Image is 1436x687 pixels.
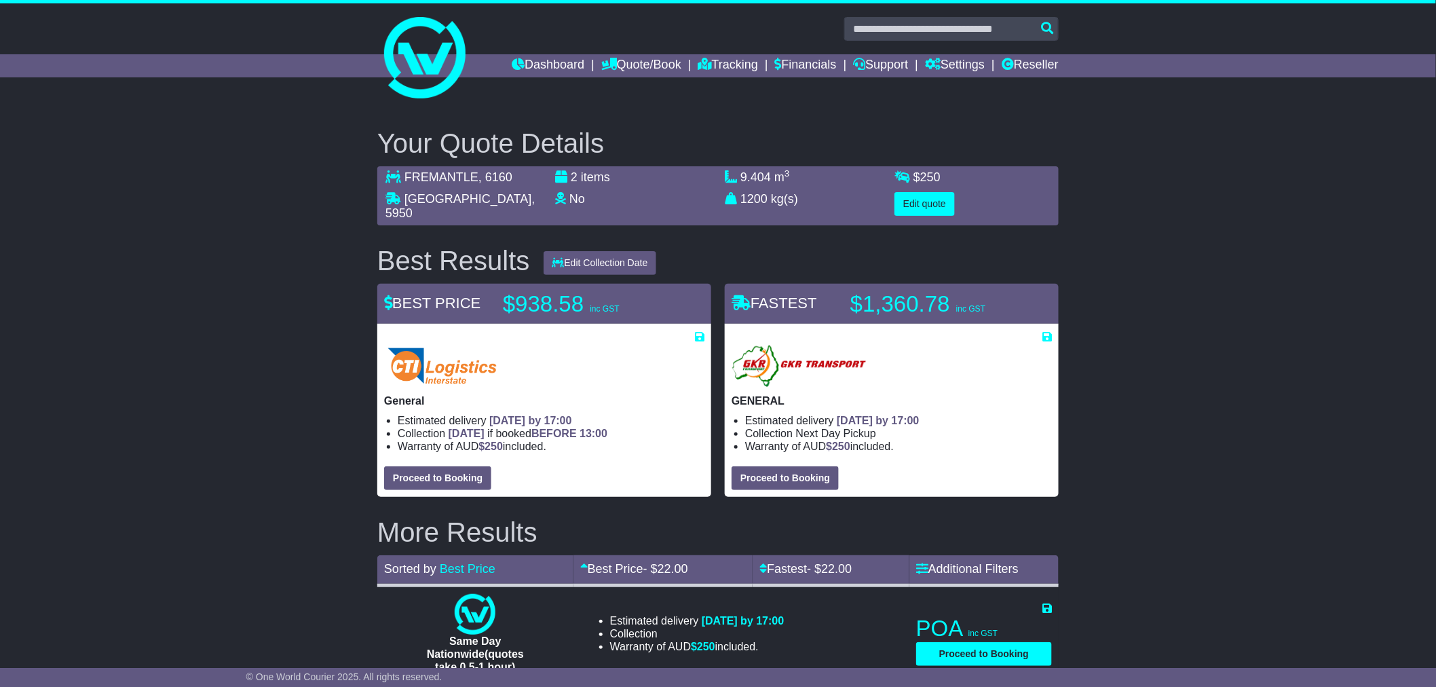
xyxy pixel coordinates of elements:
[697,641,715,652] span: 250
[398,440,704,453] li: Warranty of AUD included.
[601,54,681,77] a: Quote/Book
[740,192,768,206] span: 1200
[384,394,704,407] p: General
[610,614,785,627] li: Estimated delivery
[658,562,688,576] span: 22.00
[956,304,985,314] span: inc GST
[610,627,785,640] li: Collection
[1002,54,1059,77] a: Reseller
[745,427,1052,440] li: Collection
[404,192,531,206] span: [GEOGRAPHIC_DATA]
[404,170,478,184] span: FREMANTLE
[503,291,673,318] p: $938.58
[771,192,798,206] span: kg(s)
[449,428,485,439] span: [DATE]
[377,128,1059,158] h2: Your Quote Details
[385,192,535,221] span: , 5950
[732,295,817,312] span: FASTEST
[745,414,1052,427] li: Estimated delivery
[489,415,572,426] span: [DATE] by 17:00
[759,562,852,576] a: Fastest- $22.00
[569,192,585,206] span: No
[581,170,610,184] span: items
[449,428,607,439] span: if booked
[837,415,920,426] span: [DATE] by 17:00
[745,440,1052,453] li: Warranty of AUD included.
[796,428,876,439] span: Next Day Pickup
[894,192,955,216] button: Edit quote
[246,671,442,682] span: © One World Courier 2025. All rights reserved.
[850,291,1020,318] p: $1,360.78
[590,304,619,314] span: inc GST
[698,54,758,77] a: Tracking
[398,414,704,427] li: Estimated delivery
[913,170,941,184] span: $
[610,640,785,653] li: Warranty of AUD included.
[580,562,688,576] a: Best Price- $22.00
[916,615,1052,642] p: POA
[440,562,495,576] a: Best Price
[384,344,502,388] img: CTI Logistics - Interstate: General
[544,251,657,275] button: Edit Collection Date
[580,428,607,439] span: 13:00
[826,441,850,452] span: $
[832,441,850,452] span: 250
[398,427,704,440] li: Collection
[732,466,839,490] button: Proceed to Booking
[512,54,584,77] a: Dashboard
[478,441,503,452] span: $
[455,594,495,635] img: One World Courier: Same Day Nationwide(quotes take 0.5-1 hour)
[774,170,790,184] span: m
[371,246,537,276] div: Best Results
[968,629,998,638] span: inc GST
[732,344,869,388] img: GKR: GENERAL
[384,295,480,312] span: BEST PRICE
[691,641,715,652] span: $
[702,615,785,627] span: [DATE] by 17:00
[916,642,1052,666] button: Proceed to Booking
[920,170,941,184] span: 250
[853,54,908,77] a: Support
[571,170,578,184] span: 2
[732,394,1052,407] p: GENERAL
[916,562,1019,576] a: Additional Filters
[427,635,524,673] span: Same Day Nationwide(quotes take 0.5-1 hour)
[785,168,790,179] sup: 3
[384,562,436,576] span: Sorted by
[643,562,688,576] span: - $
[775,54,837,77] a: Financials
[377,517,1059,547] h2: More Results
[740,170,771,184] span: 9.404
[478,170,512,184] span: , 6160
[925,54,985,77] a: Settings
[531,428,577,439] span: BEFORE
[807,562,852,576] span: - $
[384,466,491,490] button: Proceed to Booking
[821,562,852,576] span: 22.00
[485,441,503,452] span: 250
